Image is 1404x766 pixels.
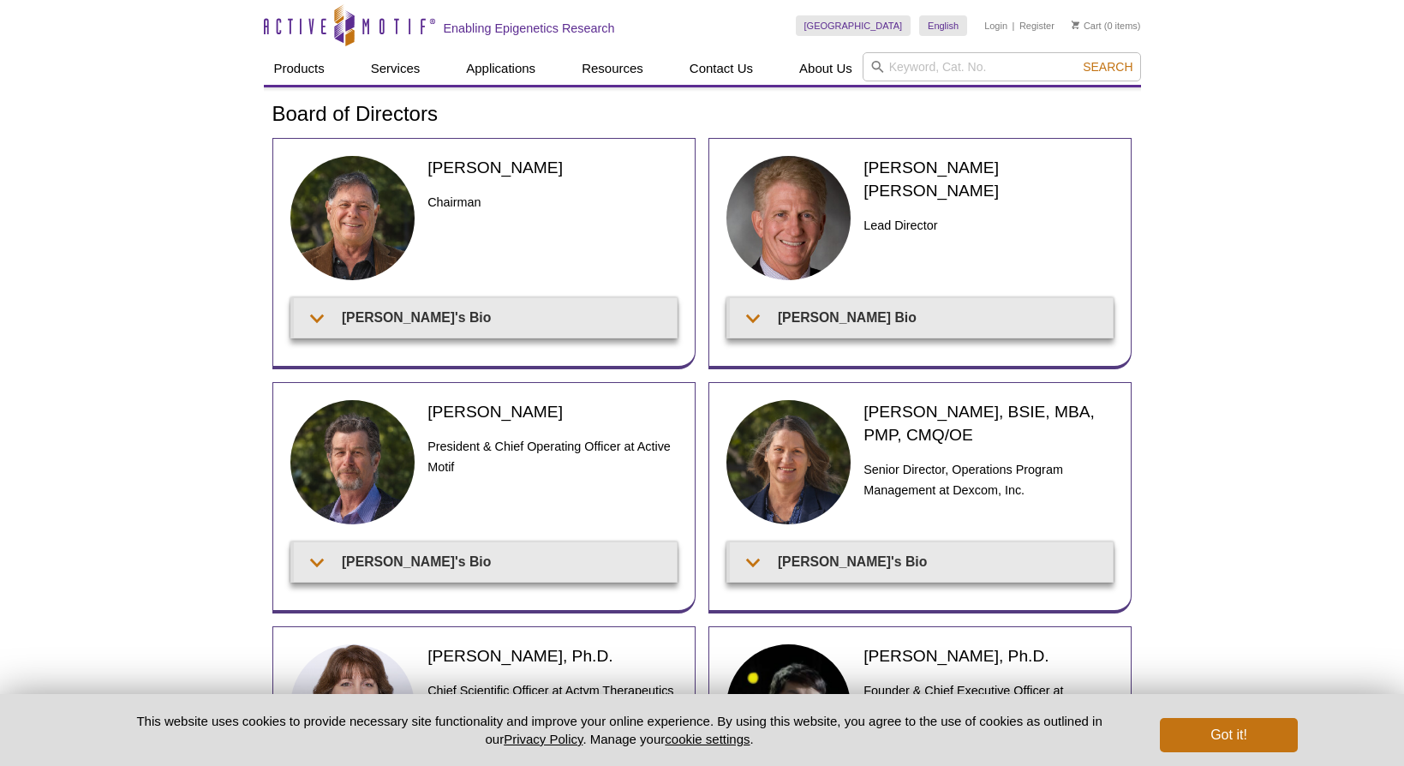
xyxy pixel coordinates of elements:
a: Services [361,52,431,85]
a: [GEOGRAPHIC_DATA] [796,15,911,36]
h3: Lead Director [863,215,1113,236]
h2: Enabling Epigenetics Research [444,21,615,36]
summary: [PERSON_NAME] Bio [730,298,1113,337]
h2: [PERSON_NAME] [427,400,677,423]
button: cookie settings [665,732,750,746]
a: Privacy Policy [504,732,583,746]
span: Search [1083,60,1132,74]
h3: President & Chief Operating Officer at Active Motif [427,436,677,477]
a: Cart [1072,20,1102,32]
h2: [PERSON_NAME] [427,156,677,179]
input: Keyword, Cat. No. [863,52,1141,81]
button: Search [1078,59,1138,75]
img: Joe headshot [290,156,415,281]
a: Login [984,20,1007,32]
li: (0 items) [1072,15,1141,36]
summary: [PERSON_NAME]'s Bio [294,298,677,337]
img: Tammy Brach headshot [726,400,851,525]
h3: Founder & Chief Executive Officer at Proteintech Group, Inc. [863,680,1113,721]
h3: Senior Director, Operations Program Management at Dexcom, Inc. [863,459,1113,500]
h3: Chief Scientific Officer at Actym Therapeutics [427,680,677,701]
a: Register [1019,20,1054,32]
li: | [1013,15,1015,36]
img: Your Cart [1072,21,1079,29]
h2: [PERSON_NAME] [PERSON_NAME] [863,156,1113,202]
p: This website uses cookies to provide necessary site functionality and improve your online experie... [107,712,1132,748]
a: Contact Us [679,52,763,85]
h1: Board of Directors [272,103,1132,128]
h2: [PERSON_NAME], Ph.D. [427,644,677,667]
a: English [919,15,967,36]
a: Applications [456,52,546,85]
summary: [PERSON_NAME]'s Bio [730,542,1113,581]
img: Ted DeFrank headshot [290,400,415,525]
button: Got it! [1160,718,1297,752]
a: About Us [789,52,863,85]
h3: Chairman [427,192,677,212]
h2: [PERSON_NAME], Ph.D. [863,644,1113,667]
summary: [PERSON_NAME]'s Bio [294,542,677,581]
a: Products [264,52,335,85]
a: Resources [571,52,654,85]
h2: [PERSON_NAME], BSIE, MBA, PMP, CMQ/OE [863,400,1113,446]
img: Wainwright headshot [726,156,851,281]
